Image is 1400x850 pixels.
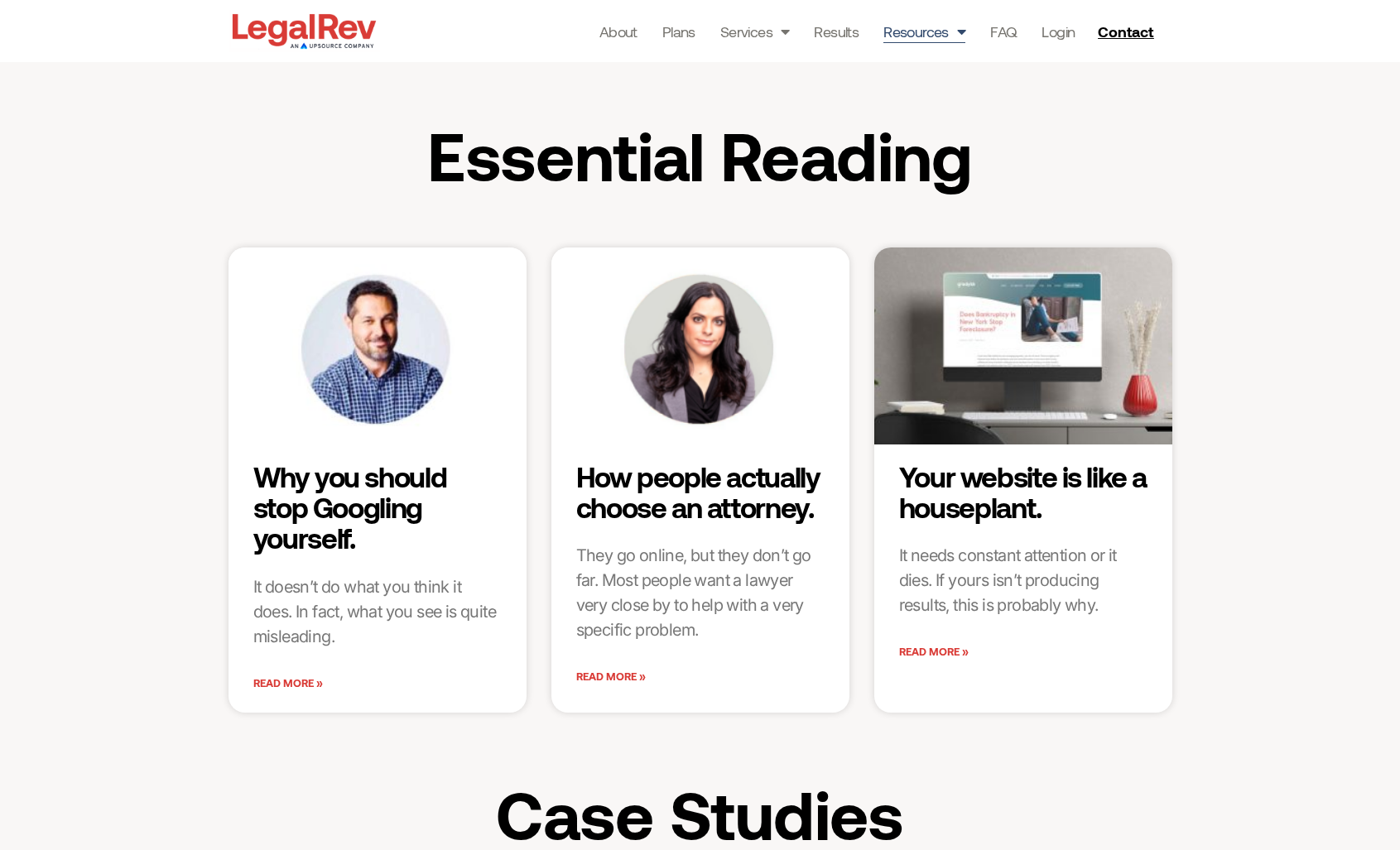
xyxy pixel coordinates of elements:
h2: Essential Reading [370,120,1031,190]
a: Why you should stop Googling yourself. [253,459,447,555]
a: Contact [1091,18,1164,45]
nav: Menu [599,20,1075,43]
p: It doesn’t do what you think it does. In fact, what you see is quite misleading. [253,574,502,649]
p: They go online, but they don’t go far. Most people want a lawyer very close by to help with a ver... [576,543,825,642]
a: How people actually choose an attorney. [576,459,820,524]
a: Services [720,20,790,43]
span: Contact [1098,24,1153,39]
h2: Case Studies [370,779,1031,848]
p: It needs constant attention or it dies. If yours isn’t producing results, this is probably why. [899,543,1147,617]
a: FAQ [990,20,1017,43]
a: Plans [662,20,695,43]
a: Login [1042,20,1075,43]
a: About [599,20,637,43]
a: Read more about How people actually choose an attorney. [576,665,646,689]
a: Your website is like a houseplant. [899,459,1147,524]
a: Read more about Your website is like a houseplant. [899,640,969,665]
a: Resources [883,20,965,43]
a: Results [814,20,859,43]
a: Read more about Why you should stop Googling yourself. [253,671,323,696]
